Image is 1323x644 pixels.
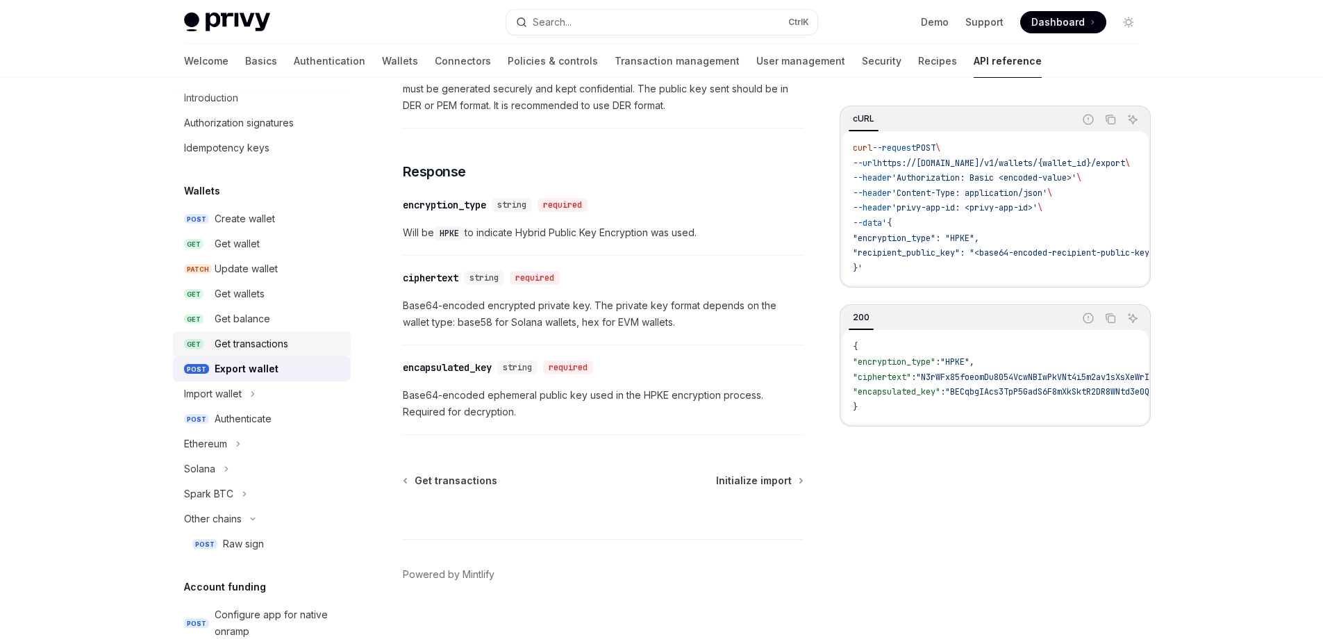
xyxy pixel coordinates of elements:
span: : [911,372,916,383]
a: Wallets [382,44,418,78]
span: --request [872,142,916,154]
h5: Wallets [184,183,220,199]
button: Copy the contents from the code block [1101,110,1120,129]
span: string [469,272,499,283]
span: POST [192,539,217,550]
span: Base64-encoded public key of the recipient who will decrypt the private key. This key must be gen... [403,64,804,114]
span: GET [184,239,203,249]
span: PATCH [184,264,212,274]
button: Ask AI [1124,309,1142,327]
span: \ [1038,202,1042,213]
a: Connectors [435,44,491,78]
span: } [853,402,858,413]
a: Recipes [918,44,957,78]
div: ciphertext [403,271,458,285]
span: Will be to indicate Hybrid Public Key Encryption was used. [403,224,804,241]
span: https://[DOMAIN_NAME]/v1/wallets/{wallet_id}/export [877,158,1125,169]
div: required [510,271,560,285]
span: "encapsulated_key" [853,386,940,397]
div: encryption_type [403,198,486,212]
button: Toggle Other chains section [173,506,351,531]
div: Raw sign [223,536,264,552]
a: Authentication [294,44,365,78]
span: Response [403,162,466,181]
img: light logo [184,13,270,32]
span: GET [184,289,203,299]
span: "encryption_type" [853,356,935,368]
span: , [970,356,974,368]
a: User management [756,44,845,78]
div: Get balance [215,311,270,327]
a: PATCHUpdate wallet [173,256,351,281]
a: Welcome [184,44,228,78]
span: string [503,362,532,373]
span: string [497,199,526,210]
span: --url [853,158,877,169]
span: \ [935,142,940,154]
div: required [538,198,588,212]
a: POSTExport wallet [173,356,351,381]
a: GETGet wallet [173,231,351,256]
h5: Account funding [184,579,266,595]
div: Spark BTC [184,486,233,502]
a: API reference [974,44,1042,78]
a: GETGet transactions [173,331,351,356]
a: Demo [921,15,949,29]
span: GET [184,339,203,349]
span: Base64-encoded encrypted private key. The private key format depends on the wallet type: base58 f... [403,297,804,331]
div: Get wallets [215,286,265,302]
span: POST [916,142,935,154]
span: --data [853,217,882,229]
span: POST [184,414,209,424]
a: Powered by Mintlify [403,568,494,581]
span: \ [1047,188,1052,199]
a: Security [862,44,901,78]
code: HPKE [434,226,465,240]
span: "HPKE" [940,356,970,368]
span: Initialize import [716,474,792,488]
div: Export wallet [215,361,278,377]
span: --header [853,172,892,183]
span: \ [1076,172,1081,183]
button: Copy the contents from the code block [1101,309,1120,327]
span: 'Content-Type: application/json' [892,188,1047,199]
div: cURL [849,110,879,127]
span: : [935,356,940,368]
div: required [543,361,593,374]
a: Authorization signatures [173,110,351,135]
button: Toggle dark mode [1117,11,1140,33]
button: Open search [506,10,817,35]
a: Support [965,15,1004,29]
span: "N3rWFx85foeomDu8054VcwNBIwPkVNt4i5m2av1sXsXeWrIicVGwutFist12MmnI" [916,372,1237,383]
span: "recipient_public_key": "<base64-encoded-recipient-public-key>" [853,247,1159,258]
div: Authenticate [215,411,272,427]
span: GET [184,314,203,324]
div: Solana [184,461,215,477]
div: Get transactions [215,336,288,352]
div: Configure app for native onramp [215,606,342,640]
button: Toggle Import wallet section [173,381,351,406]
span: { [853,341,858,352]
button: Ask AI [1124,110,1142,129]
a: POSTRaw sign [173,531,351,556]
span: \ [1125,158,1130,169]
button: Toggle Solana section [173,456,351,481]
button: Report incorrect code [1079,309,1097,327]
span: }' [853,263,863,274]
a: Get transactions [404,474,497,488]
a: POSTConfigure app for native onramp [173,602,351,644]
div: Authorization signatures [184,115,294,131]
a: Policies & controls [508,44,598,78]
span: POST [184,364,209,374]
span: Get transactions [415,474,497,488]
div: Import wallet [184,386,242,402]
div: Other chains [184,511,242,527]
div: Search... [533,14,572,31]
span: 'privy-app-id: <privy-app-id>' [892,202,1038,213]
span: --header [853,202,892,213]
span: POST [184,618,209,629]
div: Update wallet [215,261,278,277]
a: Initialize import [716,474,802,488]
span: : [940,386,945,397]
a: Transaction management [615,44,740,78]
